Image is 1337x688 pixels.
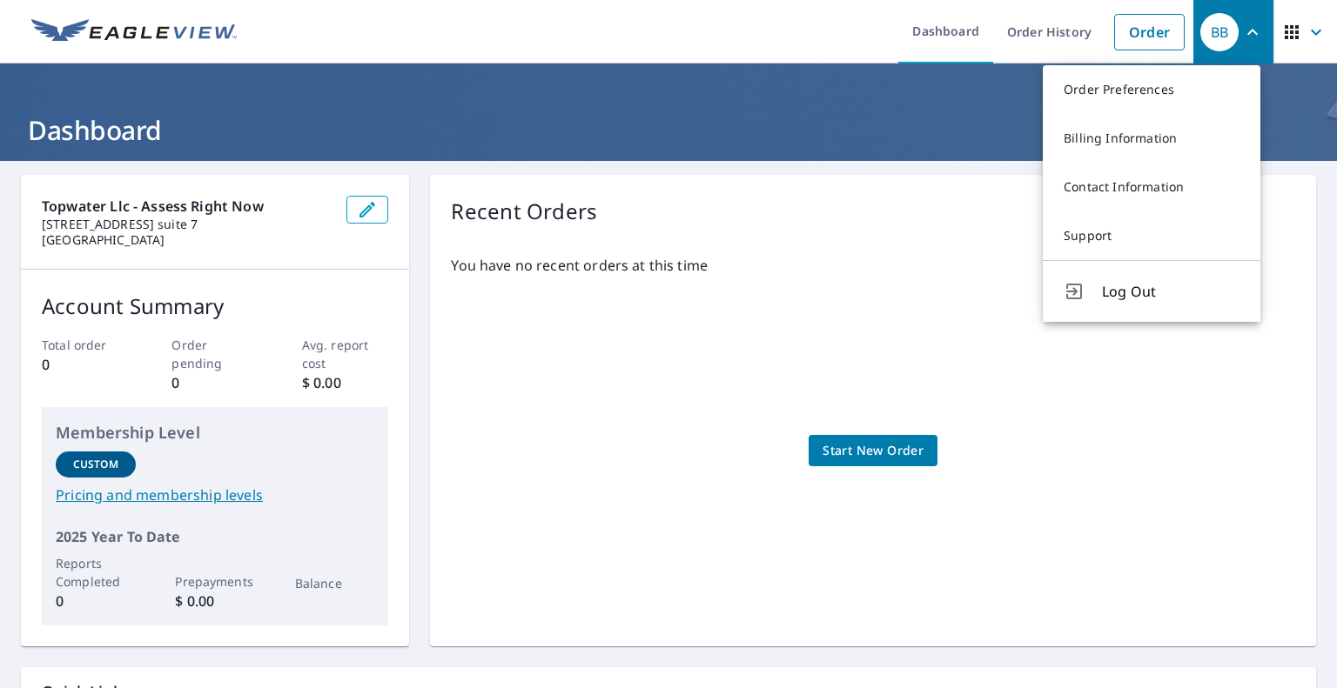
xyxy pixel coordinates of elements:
[1114,14,1185,50] a: Order
[42,336,129,354] p: Total order
[56,484,374,505] a: Pricing and membership levels
[1102,281,1240,302] span: Log Out
[42,232,333,248] p: [GEOGRAPHIC_DATA]
[1043,65,1260,114] a: Order Preferences
[1200,13,1239,51] div: BB
[1043,260,1260,322] button: Log Out
[295,574,375,592] p: Balance
[73,457,118,472] p: Custom
[451,196,597,227] p: Recent Orders
[451,255,1295,276] p: You have no recent orders at this time
[809,435,937,467] a: Start New Order
[175,572,255,591] p: Prepayments
[56,554,136,591] p: Reports Completed
[175,591,255,611] p: $ 0.00
[56,591,136,611] p: 0
[302,336,389,372] p: Avg. report cost
[1043,211,1260,260] a: Support
[56,526,374,547] p: 2025 Year To Date
[31,19,237,45] img: EV Logo
[171,372,259,393] p: 0
[42,354,129,375] p: 0
[171,336,259,372] p: Order pending
[56,421,374,444] p: Membership Level
[1043,114,1260,163] a: Billing Information
[823,440,924,462] span: Start New Order
[42,217,333,232] p: [STREET_ADDRESS] suite 7
[1043,163,1260,211] a: Contact Information
[302,372,389,393] p: $ 0.00
[42,291,388,322] p: Account Summary
[42,196,333,217] p: Topwater Llc - Assess Right Now
[21,112,1316,148] h1: Dashboard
